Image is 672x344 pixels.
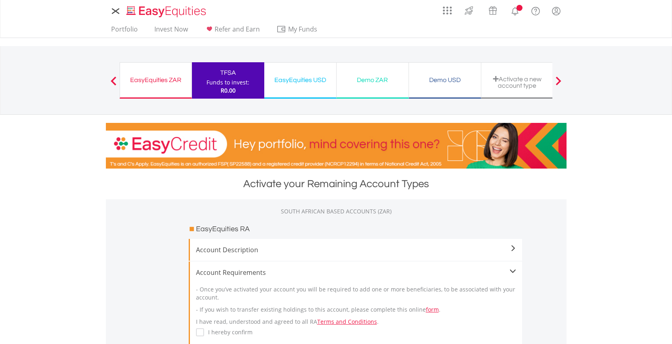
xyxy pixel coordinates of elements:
img: thrive-v2.svg [462,4,476,17]
label: I hereby confirm [204,328,253,336]
p: - Once you’ve activated your account you will be required to add one or more beneficiaries, to be... [196,285,516,302]
div: Demo ZAR [341,74,404,86]
div: TFSA [197,67,259,78]
div: Demo USD [414,74,476,86]
a: FAQ's and Support [525,2,546,18]
p: - If you wish to transfer existing holdings to this account, please complete this online . [196,306,516,314]
div: EasyEquities USD [269,74,331,86]
div: Funds to invest: [206,78,249,87]
a: Portfolio [108,25,141,38]
a: Refer and Earn [201,25,263,38]
img: grid-menu-icon.svg [443,6,452,15]
span: Refer and Earn [215,25,260,34]
h3: EasyEquities RA [196,224,250,235]
span: R0.00 [221,87,236,94]
a: Terms and Conditions [317,318,377,325]
a: Vouchers [481,2,505,17]
div: Activate your Remaining Account Types [106,177,567,191]
img: EasyEquities_Logo.png [125,5,209,18]
div: Activate a new account type [486,76,548,89]
a: Home page [123,2,209,18]
a: AppsGrid [438,2,457,15]
a: Invest Now [151,25,191,38]
span: My Funds [276,24,329,34]
a: form [426,306,439,313]
div: EasyEquities ZAR [125,74,187,86]
div: I have read, understood and agreed to all RA . [196,277,516,338]
img: vouchers-v2.svg [486,4,499,17]
a: Notifications [505,2,525,18]
div: SOUTH AFRICAN BASED ACCOUNTS (ZAR) [106,207,567,215]
img: EasyCredit Promotion Banner [106,123,567,169]
a: My Profile [546,2,567,20]
span: Account Description [196,245,516,255]
div: Account Requirements [196,268,516,277]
